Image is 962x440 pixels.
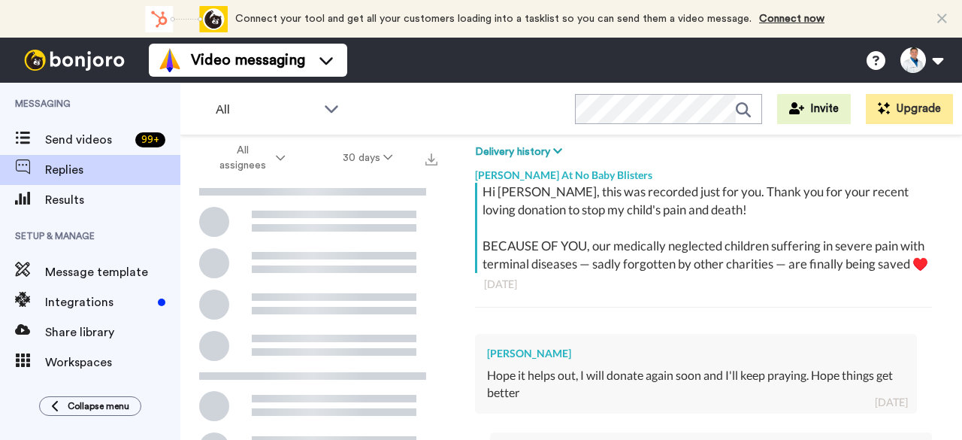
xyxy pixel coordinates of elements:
[45,131,129,149] span: Send videos
[183,137,314,179] button: All assignees
[45,191,180,209] span: Results
[216,101,316,119] span: All
[212,143,273,173] span: All assignees
[425,153,437,165] img: export.svg
[158,48,182,72] img: vm-color.svg
[875,395,908,410] div: [DATE]
[45,293,152,311] span: Integrations
[314,144,422,171] button: 30 days
[45,161,180,179] span: Replies
[18,50,131,71] img: bj-logo-header-white.svg
[421,147,442,169] button: Export all results that match these filters now.
[487,346,905,361] div: [PERSON_NAME]
[68,400,129,412] span: Collapse menu
[39,396,141,416] button: Collapse menu
[487,367,905,402] div: Hope it helps out, I will donate again soon and I'll keep praying. Hope things get better
[45,263,180,281] span: Message template
[45,323,180,341] span: Share library
[135,132,165,147] div: 99 +
[45,354,180,372] span: Workspaces
[866,94,953,124] button: Upgrade
[777,94,851,124] button: Invite
[235,14,752,24] span: Connect your tool and get all your customers loading into a tasklist so you can send them a video...
[484,277,923,292] div: [DATE]
[191,50,305,71] span: Video messaging
[475,144,567,160] button: Delivery history
[759,14,824,24] a: Connect now
[475,160,932,183] div: [PERSON_NAME] At No Baby Blisters
[145,6,228,32] div: animation
[483,183,928,273] div: Hi [PERSON_NAME], this was recorded just for you. Thank you for your recent loving donation to st...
